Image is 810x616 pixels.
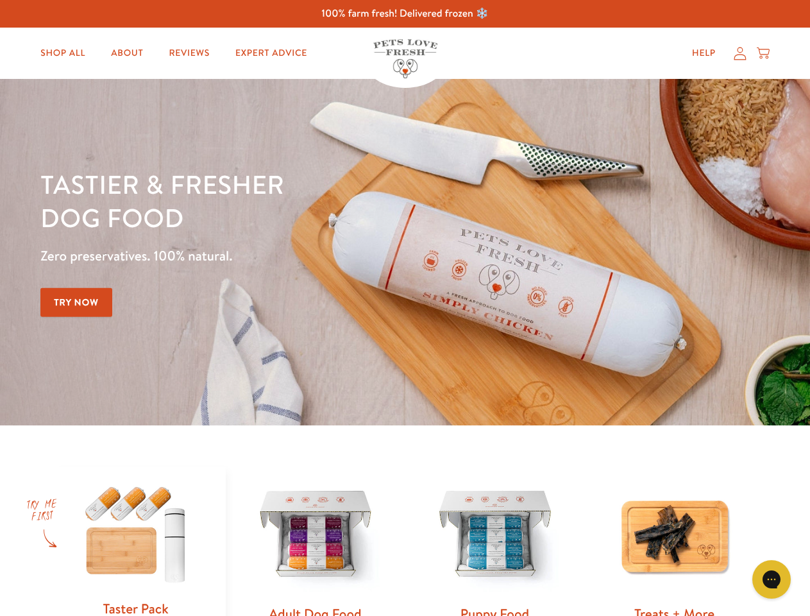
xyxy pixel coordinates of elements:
[40,244,527,268] p: Zero preservatives. 100% natural.
[158,40,219,66] a: Reviews
[40,167,527,234] h1: Tastier & fresher dog food
[682,40,726,66] a: Help
[40,288,112,317] a: Try Now
[101,40,153,66] a: About
[225,40,317,66] a: Expert Advice
[30,40,96,66] a: Shop All
[746,556,797,603] iframe: Gorgias live chat messenger
[373,39,437,78] img: Pets Love Fresh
